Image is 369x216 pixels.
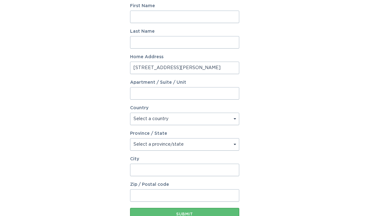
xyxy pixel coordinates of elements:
[130,80,239,85] label: Apartment / Suite / Unit
[130,55,239,59] label: Home Address
[130,157,239,161] label: City
[130,106,148,110] label: Country
[130,29,239,34] label: Last Name
[133,212,236,216] div: Submit
[130,182,239,187] label: Zip / Postal code
[130,131,167,136] label: Province / State
[130,4,239,8] label: First Name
